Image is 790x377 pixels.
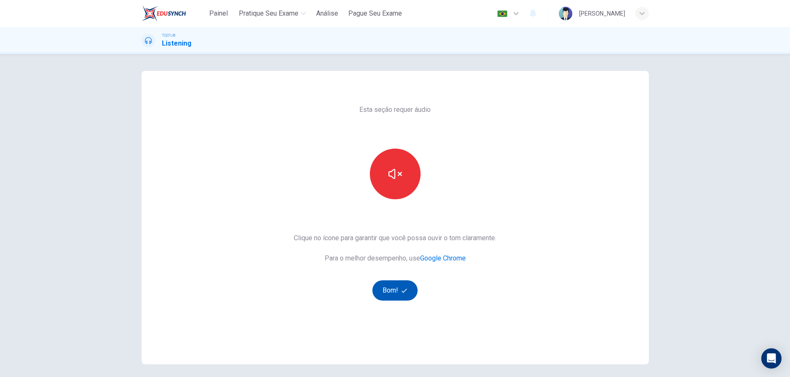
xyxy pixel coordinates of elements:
[316,8,338,19] span: Análise
[142,5,205,22] a: EduSynch logo
[239,8,298,19] span: Pratique seu exame
[359,105,431,115] span: Esta seção requer áudio
[313,6,342,21] button: Análise
[345,6,405,21] button: Pague Seu Exame
[294,253,496,263] span: Para o melhor desempenho, use
[579,8,625,19] div: [PERSON_NAME]
[348,8,402,19] span: Pague Seu Exame
[372,280,418,301] button: Bom!
[294,233,496,243] span: Clique no ícone para garantir que você possa ouvir o tom claramente.
[142,5,186,22] img: EduSynch logo
[420,254,466,262] a: Google Chrome
[209,8,228,19] span: Painel
[761,348,782,369] div: Open Intercom Messenger
[235,6,309,21] button: Pratique seu exame
[162,33,175,38] span: TOEFL®
[559,7,572,20] img: Profile picture
[497,11,508,17] img: pt
[205,6,232,21] button: Painel
[162,38,191,49] h1: Listening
